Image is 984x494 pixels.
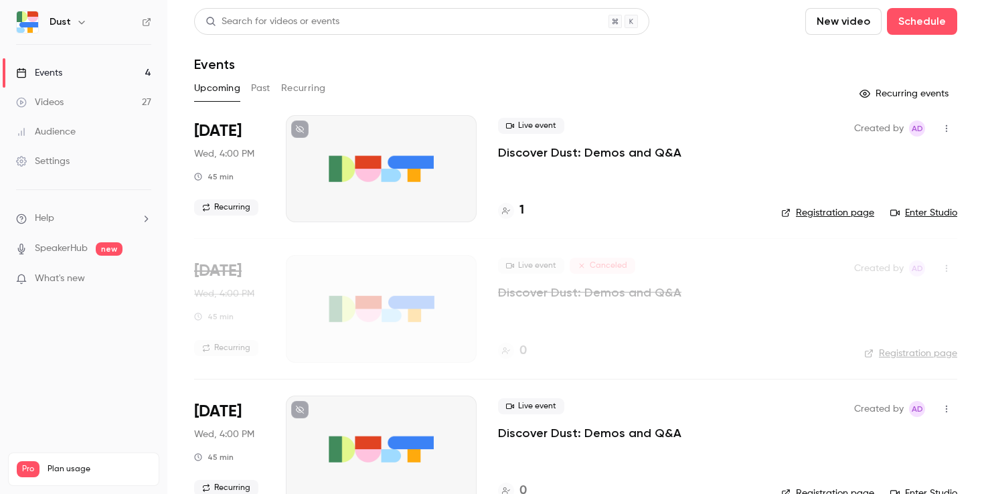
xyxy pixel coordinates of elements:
img: Dust [17,11,38,33]
span: Wed, 4:00 PM [194,147,254,161]
span: Wed, 4:00 PM [194,428,254,441]
a: 0 [498,342,527,360]
button: Recurring events [853,83,957,104]
button: New video [805,8,882,35]
h4: 0 [519,342,527,360]
button: Upcoming [194,78,240,99]
span: Live event [498,258,564,274]
span: Wed, 4:00 PM [194,287,254,301]
span: AD [912,260,923,276]
span: Help [35,212,54,226]
div: Search for videos or events [206,15,339,29]
a: SpeakerHub [35,242,88,256]
span: new [96,242,122,256]
div: 45 min [194,171,234,182]
a: Registration page [864,347,957,360]
span: [DATE] [194,401,242,422]
span: Plan usage [48,464,151,475]
a: Discover Dust: Demos and Q&A [498,284,681,301]
a: Registration page [781,206,874,220]
li: help-dropdown-opener [16,212,151,226]
a: Discover Dust: Demos and Q&A [498,425,681,441]
span: Alban Dumouilla [909,401,925,417]
span: Recurring [194,340,258,356]
button: Past [251,78,270,99]
span: Created by [854,260,904,276]
a: Enter Studio [890,206,957,220]
div: Audience [16,125,76,139]
button: Recurring [281,78,326,99]
span: Pro [17,461,39,477]
h6: Dust [50,15,71,29]
span: [DATE] [194,120,242,142]
span: Created by [854,401,904,417]
span: [DATE] [194,260,242,282]
div: 45 min [194,311,234,322]
a: 1 [498,201,524,220]
span: Alban Dumouilla [909,120,925,137]
span: Recurring [194,199,258,216]
span: Live event [498,118,564,134]
h1: Events [194,56,235,72]
div: Oct 1 Wed, 4:00 PM (Europe/Paris) [194,255,264,362]
span: AD [912,120,923,137]
h4: 1 [519,201,524,220]
span: Alban Dumouilla [909,260,925,276]
div: Sep 17 Wed, 4:00 PM (Europe/Paris) [194,115,264,222]
span: Live event [498,398,564,414]
a: Discover Dust: Demos and Q&A [498,145,681,161]
div: Events [16,66,62,80]
button: Schedule [887,8,957,35]
div: 45 min [194,452,234,463]
span: Canceled [570,258,635,274]
div: Settings [16,155,70,168]
div: Videos [16,96,64,109]
span: AD [912,401,923,417]
span: What's new [35,272,85,286]
span: Created by [854,120,904,137]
